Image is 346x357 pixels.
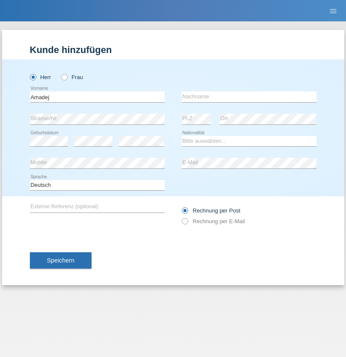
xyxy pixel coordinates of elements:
[325,8,342,13] a: menu
[61,74,67,80] input: Frau
[182,218,187,229] input: Rechnung per E-Mail
[30,252,92,268] button: Speichern
[30,74,51,80] label: Herr
[47,257,74,264] span: Speichern
[30,74,35,80] input: Herr
[182,207,240,214] label: Rechnung per Post
[30,44,316,55] h1: Kunde hinzufügen
[329,7,337,15] i: menu
[182,218,245,224] label: Rechnung per E-Mail
[182,207,187,218] input: Rechnung per Post
[61,74,83,80] label: Frau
